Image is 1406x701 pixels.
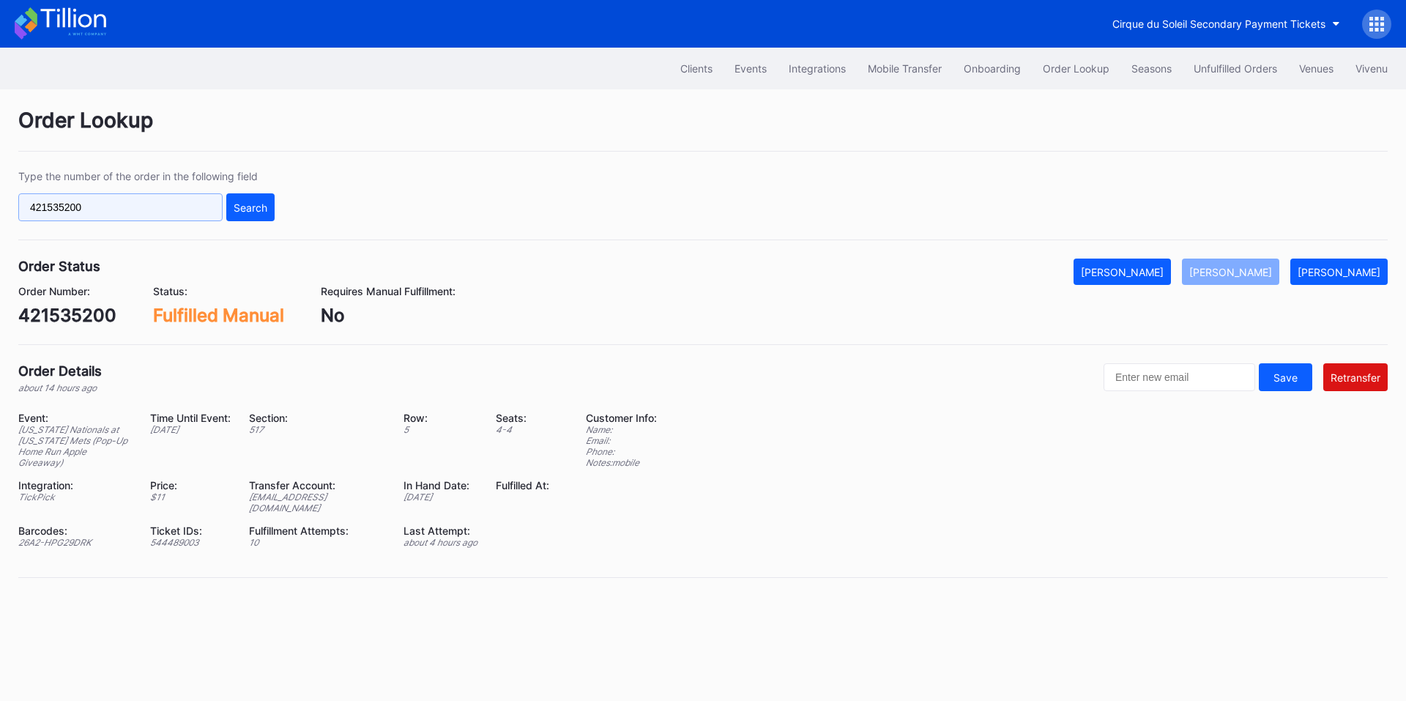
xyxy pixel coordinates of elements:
[18,259,100,274] div: Order Status
[403,412,477,424] div: Row:
[1120,55,1183,82] button: Seasons
[150,424,231,435] div: [DATE]
[586,424,657,435] div: Name:
[226,193,275,221] button: Search
[321,285,455,297] div: Requires Manual Fulfillment:
[586,457,657,468] div: Notes: mobile
[1112,18,1325,30] div: Cirque du Soleil Secondary Payment Tickets
[18,524,132,537] div: Barcodes:
[724,55,778,82] button: Events
[249,412,385,424] div: Section:
[150,479,231,492] div: Price:
[234,201,267,214] div: Search
[586,435,657,446] div: Email:
[1323,363,1388,391] button: Retransfer
[321,305,455,326] div: No
[868,62,942,75] div: Mobile Transfer
[18,412,132,424] div: Event:
[150,524,231,537] div: Ticket IDs:
[18,479,132,492] div: Integration:
[18,170,275,182] div: Type the number of the order in the following field
[403,537,477,548] div: about 4 hours ago
[1355,62,1388,75] div: Vivenu
[1298,266,1380,278] div: [PERSON_NAME]
[789,62,846,75] div: Integrations
[18,424,132,468] div: [US_STATE] Nationals at [US_STATE] Mets (Pop-Up Home Run Apple Giveaway)
[1194,62,1277,75] div: Unfulfilled Orders
[964,62,1021,75] div: Onboarding
[680,62,713,75] div: Clients
[857,55,953,82] button: Mobile Transfer
[586,446,657,457] div: Phone:
[249,424,385,435] div: 517
[18,363,102,379] div: Order Details
[153,285,284,297] div: Status:
[150,492,231,502] div: $ 11
[1081,266,1164,278] div: [PERSON_NAME]
[1101,10,1351,37] button: Cirque du Soleil Secondary Payment Tickets
[1131,62,1172,75] div: Seasons
[586,412,657,424] div: Customer Info:
[1032,55,1120,82] button: Order Lookup
[496,424,549,435] div: 4 - 4
[18,382,102,393] div: about 14 hours ago
[1290,259,1388,285] button: [PERSON_NAME]
[403,492,477,502] div: [DATE]
[496,412,549,424] div: Seats:
[1299,62,1334,75] div: Venues
[18,193,223,221] input: GT59662
[18,492,132,502] div: TickPick
[150,537,231,548] div: 544489003
[1259,363,1312,391] button: Save
[150,412,231,424] div: Time Until Event:
[778,55,857,82] button: Integrations
[18,285,116,297] div: Order Number:
[403,524,477,537] div: Last Attempt:
[669,55,724,82] button: Clients
[153,305,284,326] div: Fulfilled Manual
[734,62,767,75] div: Events
[496,479,549,492] div: Fulfilled At:
[1189,266,1272,278] div: [PERSON_NAME]
[249,524,385,537] div: Fulfillment Attempts:
[403,479,477,492] div: In Hand Date:
[18,537,132,548] div: 26A2-HPG29DRK
[403,424,477,435] div: 5
[18,305,116,326] div: 421535200
[1331,371,1380,384] div: Retransfer
[249,479,385,492] div: Transfer Account:
[1182,259,1279,285] button: [PERSON_NAME]
[1273,371,1298,384] div: Save
[953,55,1032,82] button: Onboarding
[249,492,385,513] div: [EMAIL_ADDRESS][DOMAIN_NAME]
[1288,55,1344,82] button: Venues
[18,108,1388,152] div: Order Lookup
[1104,363,1255,391] input: Enter new email
[1074,259,1171,285] button: [PERSON_NAME]
[249,537,385,548] div: 10
[1043,62,1109,75] div: Order Lookup
[1183,55,1288,82] button: Unfulfilled Orders
[1344,55,1399,82] button: Vivenu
